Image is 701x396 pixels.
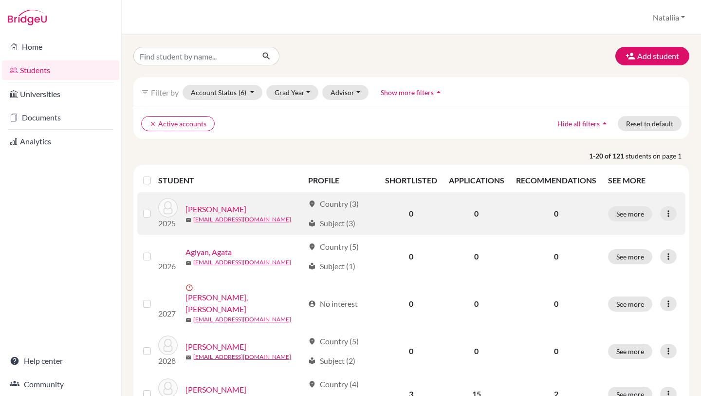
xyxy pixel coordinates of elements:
div: Subject (2) [308,359,355,371]
td: 0 [443,192,510,235]
a: Analytics [2,132,119,151]
a: Universities [2,84,119,104]
a: [EMAIL_ADDRESS][DOMAIN_NAME] [193,215,291,224]
input: Find student by name... [133,47,254,65]
p: 2028 [158,359,178,371]
span: local_library [308,219,316,227]
a: Agiyan, Agata [220,241,266,253]
i: clear [149,120,156,127]
a: [EMAIL_ADDRESS][DOMAIN_NAME] [193,319,291,328]
div: Country (5) [308,243,359,255]
i: arrow_drop_up [600,119,609,128]
div: No interest [308,302,358,314]
button: See more [608,348,652,363]
span: error_outline [185,288,195,296]
td: 0 [379,282,443,334]
span: Filter by [151,88,179,97]
img: Amiri, Nika [158,339,178,359]
p: 0 [516,208,596,219]
span: location_on [308,384,316,392]
span: mail [185,358,191,364]
a: [EMAIL_ADDRESS][DOMAIN_NAME] [222,258,304,276]
button: Reset to default [618,116,682,131]
div: Subject (1) [308,262,355,274]
i: filter_list [141,88,149,96]
th: SEE MORE [602,169,685,192]
button: Grad Year [266,85,319,100]
button: Hide all filtersarrow_drop_up [549,116,618,131]
a: Students [2,60,119,80]
th: SHORTLISTED [379,169,443,192]
div: Country (3) [308,198,359,210]
span: Hide all filters [557,119,600,128]
div: Country (5) [308,339,359,351]
button: Advisor [322,85,369,100]
span: account_circle [308,304,316,312]
a: Home [2,37,119,57]
th: STUDENT [158,169,302,192]
button: See more [608,300,652,316]
button: Nataliia [648,8,689,27]
p: 0 [516,253,596,264]
img: Alzain, Jood Mohammed A [158,292,178,312]
img: Agiyan, Agata [158,247,212,259]
img: Bridge-U [8,10,47,25]
span: location_on [308,245,316,253]
th: APPLICATIONS [443,169,510,192]
div: Subject (3) [308,218,355,229]
span: mail [220,253,226,259]
span: local_library [308,361,316,369]
span: (6) [239,88,246,97]
p: 0 [516,302,596,314]
a: [PERSON_NAME] [185,203,246,215]
span: mail [185,321,191,327]
a: Community [2,375,119,394]
i: arrow_drop_up [434,87,443,97]
td: 0 [443,235,510,282]
p: 2026 [158,259,212,271]
a: Help center [2,351,119,371]
button: Show more filtersarrow_drop_up [372,85,452,100]
a: [PERSON_NAME], [PERSON_NAME] [185,296,304,319]
a: [EMAIL_ADDRESS][DOMAIN_NAME] [193,356,291,365]
p: 0 [516,349,596,361]
th: PROFILE [302,169,379,192]
img: Abri, Minou [158,198,178,218]
button: Account Status(6) [183,85,262,100]
span: students on page 1 [626,151,689,161]
button: See more [608,251,652,266]
strong: 1-20 of 121 [589,151,626,161]
td: 0 [443,334,510,376]
button: Add student [615,47,689,65]
p: 2025 [158,218,178,229]
td: 0 [379,334,443,376]
a: Documents [2,108,119,127]
div: Country (4) [308,382,359,394]
td: 0 [443,282,510,334]
span: Show more filters [381,88,434,97]
a: [PERSON_NAME] [185,345,246,356]
td: 0 [379,235,443,282]
span: local_library [308,264,316,272]
p: 2027 [158,312,178,323]
th: RECOMMENDATIONS [510,169,602,192]
span: location_on [308,200,316,208]
span: mail [185,217,191,223]
button: clearActive accounts [141,116,215,131]
span: location_on [308,341,316,349]
td: 0 [379,192,443,235]
button: See more [608,206,652,221]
